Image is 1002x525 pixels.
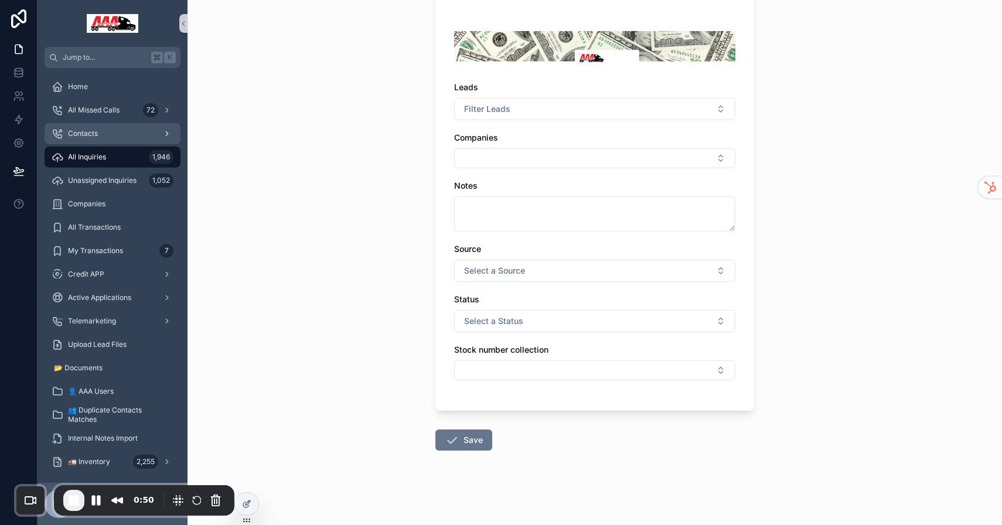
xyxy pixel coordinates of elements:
[464,265,525,277] span: Select a Source
[454,310,735,332] button: Select Button
[454,98,735,120] button: Select Button
[68,270,104,279] span: Credit APP
[454,31,735,63] img: 29688-Screenshot_10.png
[45,47,180,68] button: Jump to...K
[149,150,173,164] div: 1,946
[45,146,180,168] a: All Inquiries1,946
[45,240,180,261] a: My Transactions7
[68,246,123,255] span: My Transactions
[45,287,180,308] a: Active Applications
[454,244,481,254] span: Source
[68,340,127,349] span: Upload Lead Files
[68,387,114,396] span: 👤 AAA Users
[149,173,173,187] div: 1,052
[54,363,103,373] span: 📂 Documents
[454,82,478,92] span: Leads
[45,451,180,472] a: 🚛 Inventory2,255
[45,311,180,332] a: Telemarketing
[45,264,180,285] a: Credit APP
[45,428,180,449] a: Internal Notes Import
[133,455,158,469] div: 2,255
[68,405,169,424] span: 👥 Duplicate Contacts Matches
[454,294,479,304] span: Status
[454,148,735,168] button: Select Button
[68,129,98,138] span: Contacts
[454,180,478,190] span: Notes
[159,244,173,258] div: 7
[68,199,105,209] span: Companies
[68,293,131,302] span: Active Applications
[45,100,180,121] a: All Missed Calls72
[68,223,121,232] span: All Transactions
[38,68,188,483] div: scrollable content
[68,152,106,162] span: All Inquiries
[454,345,548,354] span: Stock number collection
[464,315,523,327] span: Select a Status
[68,105,120,115] span: All Missed Calls
[68,176,137,185] span: Unassigned Inquiries
[435,429,492,451] button: Save
[45,193,180,214] a: Companies
[87,14,138,33] img: App logo
[45,334,180,355] a: Upload Lead Files
[68,434,138,443] span: Internal Notes Import
[45,404,180,425] a: 👥 Duplicate Contacts Matches
[45,170,180,191] a: Unassigned Inquiries1,052
[464,103,510,115] span: Filter Leads
[68,82,88,91] span: Home
[165,53,175,62] span: K
[68,316,116,326] span: Telemarketing
[454,132,498,142] span: Companies
[45,123,180,144] a: Contacts
[45,381,180,402] a: 👤 AAA Users
[45,217,180,238] a: All Transactions
[45,357,180,379] a: 📂 Documents
[45,76,180,97] a: Home
[454,360,735,380] button: Select Button
[63,53,146,62] span: Jump to...
[143,103,158,117] div: 72
[454,260,735,282] button: Select Button
[68,457,110,466] span: 🚛 Inventory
